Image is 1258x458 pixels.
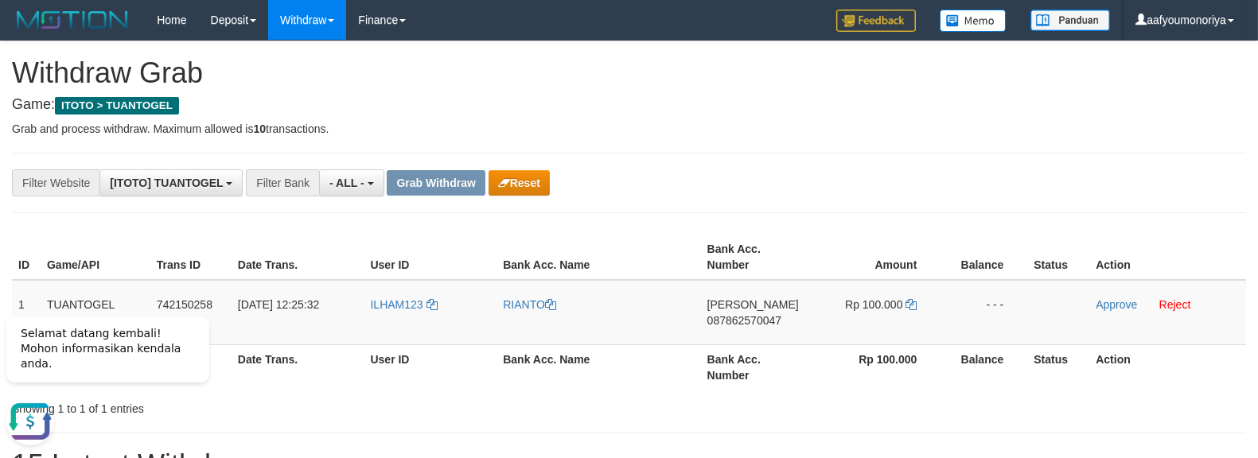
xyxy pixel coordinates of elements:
[150,235,232,280] th: Trans ID
[387,170,485,196] button: Grab Withdraw
[246,169,319,196] div: Filter Bank
[157,298,212,311] span: 742150258
[6,95,54,143] button: Open LiveChat chat widget
[232,235,364,280] th: Date Trans.
[941,344,1027,390] th: Balance
[940,10,1007,32] img: Button%20Memo.svg
[503,298,556,311] a: RIANTO
[701,235,811,280] th: Bank Acc. Number
[364,235,497,280] th: User ID
[41,280,150,345] td: TUANTOGEL
[941,235,1027,280] th: Balance
[1089,344,1246,390] th: Action
[906,298,917,311] a: Copy 100000 to clipboard
[99,169,243,196] button: [ITOTO] TUANTOGEL
[12,394,512,417] div: Showing 1 to 1 of 1 entries
[253,122,266,135] strong: 10
[319,169,384,196] button: - ALL -
[55,97,179,114] span: ITOTO > TUANTOGEL
[232,344,364,390] th: Date Trans.
[12,8,133,32] img: MOTION_logo.png
[701,344,811,390] th: Bank Acc. Number
[41,235,150,280] th: Game/API
[12,169,99,196] div: Filter Website
[707,298,799,311] span: [PERSON_NAME]
[12,121,1246,137] p: Grab and process withdraw. Maximum allowed is transactions.
[497,344,700,390] th: Bank Acc. Name
[238,298,319,311] span: [DATE] 12:25:32
[1096,298,1137,311] a: Approve
[12,235,41,280] th: ID
[371,298,438,311] a: ILHAM123
[845,298,902,311] span: Rp 100.000
[1027,344,1089,390] th: Status
[1030,10,1110,31] img: panduan.png
[836,10,916,32] img: Feedback.jpg
[21,25,181,68] span: Selamat datang kembali! Mohon informasikan kendala anda.
[12,97,1246,113] h4: Game:
[1159,298,1191,311] a: Reject
[371,298,423,311] span: ILHAM123
[12,57,1246,89] h1: Withdraw Grab
[12,280,41,345] td: 1
[707,314,781,327] span: Copy 087862570047 to clipboard
[1089,235,1246,280] th: Action
[489,170,550,196] button: Reset
[329,177,364,189] span: - ALL -
[110,177,223,189] span: [ITOTO] TUANTOGEL
[1027,235,1089,280] th: Status
[497,235,700,280] th: Bank Acc. Name
[941,280,1027,345] td: - - -
[811,235,941,280] th: Amount
[364,344,497,390] th: User ID
[811,344,941,390] th: Rp 100.000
